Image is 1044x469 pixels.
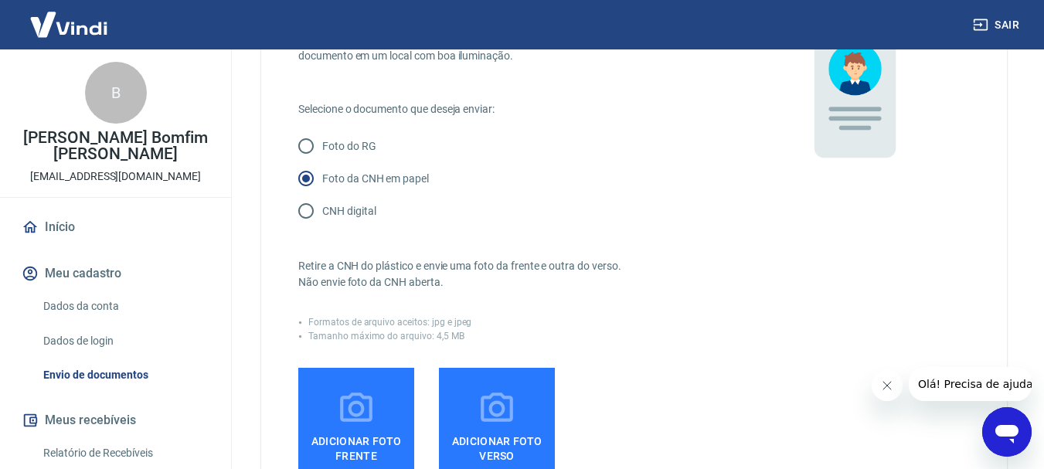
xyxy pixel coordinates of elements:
iframe: Mensagem da empresa [909,367,1032,401]
iframe: Fechar mensagem [872,370,903,401]
button: Meu cadastro [19,257,213,291]
p: Selecione o documento que deseja enviar: [298,101,738,117]
p: Tamanho máximo do arquivo: 4,5 MB [308,329,464,343]
button: Meus recebíveis [19,403,213,437]
img: Vindi [19,1,119,48]
p: [EMAIL_ADDRESS][DOMAIN_NAME] [30,168,201,185]
a: Início [19,210,213,244]
span: Adicionar foto verso [445,428,549,463]
p: [PERSON_NAME] Bomfim [PERSON_NAME] [12,130,219,162]
p: Foto da CNH em papel [322,171,429,187]
iframe: Botão para abrir a janela de mensagens [982,407,1032,457]
p: Formatos de arquivo aceitos: jpg e jpeg [308,315,471,329]
p: Foto do RG [322,138,376,155]
button: Sair [970,11,1025,39]
p: Retire a CNH do plástico e envie uma foto da frente e outra do verso. Não envie foto da CNH aberta. [298,258,738,291]
div: B [85,62,147,124]
span: Olá! Precisa de ajuda? [9,11,130,23]
span: Adicionar foto frente [304,428,408,463]
a: Relatório de Recebíveis [37,437,213,469]
a: Dados da conta [37,291,213,322]
p: CNH digital [322,203,376,219]
a: Envio de documentos [37,359,213,391]
a: Dados de login [37,325,213,357]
